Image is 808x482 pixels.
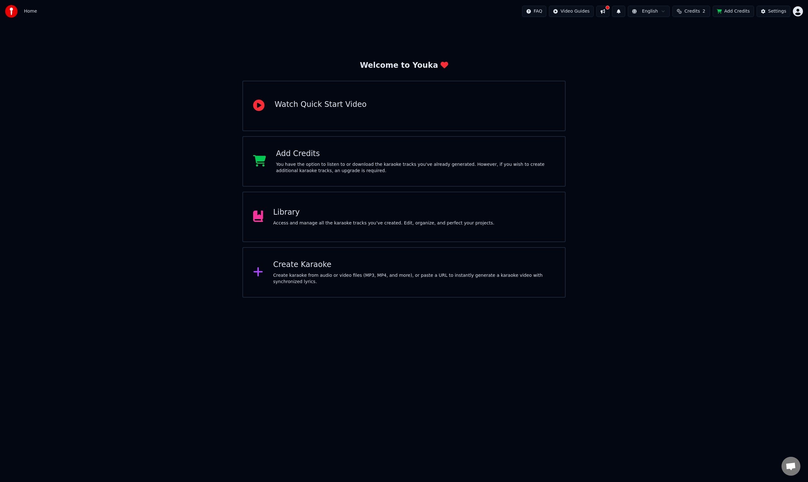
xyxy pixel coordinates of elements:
[275,100,366,110] div: Watch Quick Start Video
[276,149,555,159] div: Add Credits
[703,8,705,15] span: 2
[672,6,710,17] button: Credits2
[276,161,555,174] div: You have the option to listen to or download the karaoke tracks you've already generated. However...
[273,260,555,270] div: Create Karaoke
[5,5,18,18] img: youka
[24,8,37,15] span: Home
[757,6,790,17] button: Settings
[549,6,594,17] button: Video Guides
[713,6,754,17] button: Add Credits
[781,457,800,476] div: Open chat
[273,272,555,285] div: Create karaoke from audio or video files (MP3, MP4, and more), or paste a URL to instantly genera...
[273,220,495,226] div: Access and manage all the karaoke tracks you’ve created. Edit, organize, and perfect your projects.
[273,207,495,218] div: Library
[24,8,37,15] nav: breadcrumb
[360,61,448,71] div: Welcome to Youka
[768,8,786,15] div: Settings
[522,6,546,17] button: FAQ
[684,8,700,15] span: Credits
